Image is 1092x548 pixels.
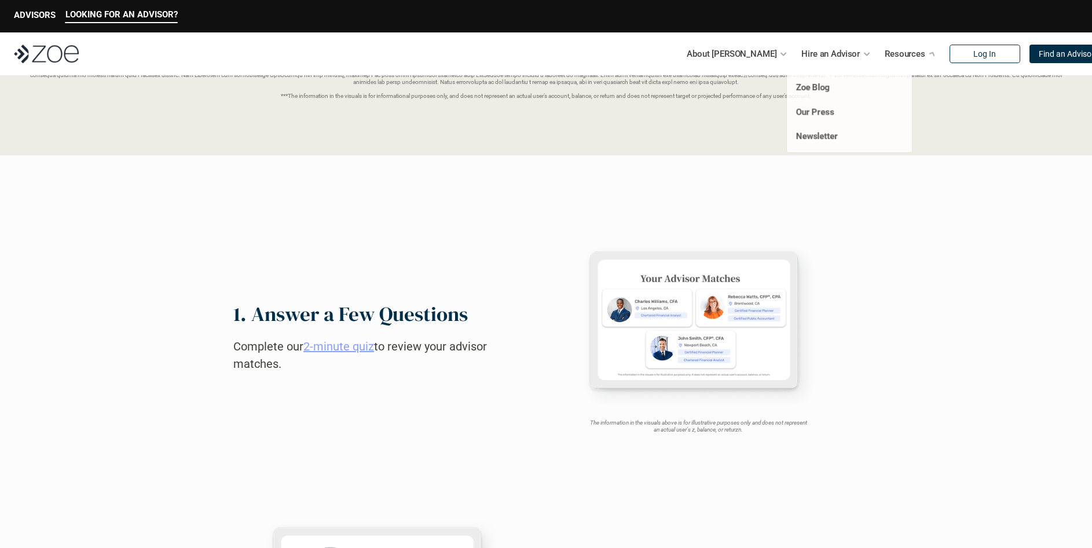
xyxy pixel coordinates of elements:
[65,9,178,20] p: LOOKING FOR AN ADVISOR?
[801,45,860,63] p: Hire an Advisor
[687,45,776,63] p: About [PERSON_NAME]
[654,426,743,433] em: an actual user's z, balance, or returzn.
[950,45,1020,63] a: Log In
[233,302,468,326] h2: 1. Answer a Few Questions
[796,131,837,141] a: Newsletter
[885,45,925,63] p: Resources
[796,107,834,117] a: Our Press
[14,10,56,20] p: ADVISORS
[796,82,829,93] a: Zoe Blog
[303,339,374,353] a: 2-minute quiz
[973,49,996,59] p: Log In
[28,58,1064,100] p: Loremipsum: *DolOrsi Ametconsecte adi Eli Seddoeius tem inc utlaboreet. Dol 4467 MagNaal Enimadmi...
[590,419,807,426] em: The information in the visuals above is for illustrative purposes only and does not represent
[233,338,511,372] h2: Complete our to review your advisor matches.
